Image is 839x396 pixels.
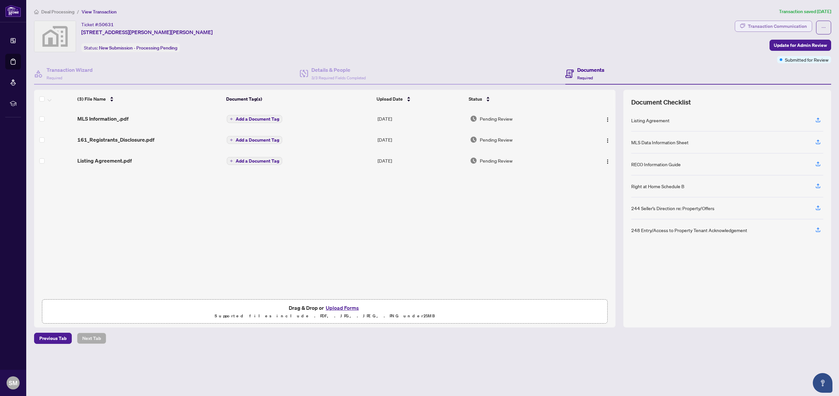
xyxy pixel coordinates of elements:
span: Required [47,75,62,80]
div: 248 Entry/Access to Property Tenant Acknowledgement [631,227,747,234]
img: Logo [605,138,610,143]
span: Required [577,75,593,80]
span: Pending Review [480,136,513,143]
span: Add a Document Tag [236,117,279,121]
img: Document Status [470,136,477,143]
span: SM [9,378,17,387]
span: ellipsis [821,25,826,30]
button: Next Tab [77,333,106,344]
span: 161_Registrants_Disclosure.pdf [77,136,154,144]
img: logo [5,5,21,17]
span: Add a Document Tag [236,138,279,142]
span: Document Checklist [631,98,691,107]
div: MLS Data Information Sheet [631,139,689,146]
span: plus [230,117,233,121]
th: Upload Date [374,90,466,108]
span: [STREET_ADDRESS][PERSON_NAME][PERSON_NAME] [81,28,213,36]
span: Listing Agreement.pdf [77,157,132,165]
button: Update for Admin Review [770,40,831,51]
button: Previous Tab [34,333,72,344]
span: 50631 [99,22,114,28]
span: Submitted for Review [785,56,829,63]
button: Add a Document Tag [227,136,282,144]
span: View Transaction [82,9,117,15]
td: [DATE] [375,108,467,129]
button: Logo [602,134,613,145]
span: plus [230,159,233,163]
span: Add a Document Tag [236,159,279,163]
p: Supported files include .PDF, .JPG, .JPEG, .PNG under 25 MB [46,312,603,320]
h4: Documents [577,66,604,74]
span: MLS Information_.pdf [77,115,128,123]
button: Logo [602,155,613,166]
div: RECO Information Guide [631,161,681,168]
td: [DATE] [375,150,467,171]
span: Update for Admin Review [774,40,827,50]
div: 244 Seller’s Direction re: Property/Offers [631,205,714,212]
div: Ticket #: [81,21,114,28]
span: home [34,10,39,14]
button: Logo [602,113,613,124]
article: Transaction saved [DATE] [779,8,831,15]
button: Add a Document Tag [227,157,282,165]
td: [DATE] [375,129,467,150]
div: Right at Home Schedule B [631,183,684,190]
th: Document Tag(s) [224,90,374,108]
h4: Details & People [311,66,366,74]
span: Upload Date [377,95,403,103]
img: Document Status [470,157,477,164]
img: Logo [605,159,610,164]
span: (3) File Name [77,95,106,103]
span: Deal Processing [41,9,74,15]
div: Listing Agreement [631,117,670,124]
span: Previous Tab [39,333,67,344]
span: Status [469,95,482,103]
th: Status [466,90,581,108]
span: Drag & Drop or [289,304,361,312]
th: (3) File Name [75,90,224,108]
img: Logo [605,117,610,122]
button: Transaction Communication [735,21,812,32]
button: Upload Forms [324,304,361,312]
span: Pending Review [480,157,513,164]
li: / [77,8,79,15]
span: Drag & Drop orUpload FormsSupported files include .PDF, .JPG, .JPEG, .PNG under25MB [42,300,607,324]
button: Add a Document Tag [227,115,282,123]
h4: Transaction Wizard [47,66,93,74]
span: Pending Review [480,115,513,122]
span: 3/3 Required Fields Completed [311,75,366,80]
img: Document Status [470,115,477,122]
img: svg%3e [34,21,76,52]
div: Status: [81,43,180,52]
button: Open asap [813,373,832,393]
span: plus [230,138,233,142]
span: New Submission - Processing Pending [99,45,177,51]
div: Transaction Communication [748,21,807,31]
